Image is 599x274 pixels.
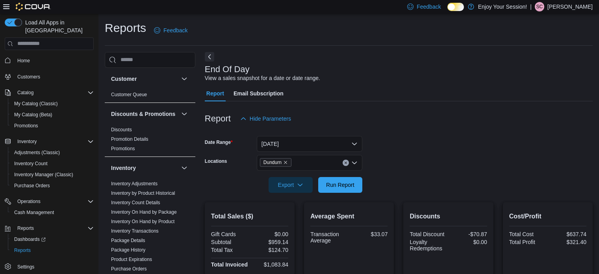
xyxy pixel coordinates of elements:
span: Dashboards [11,235,94,244]
button: [DATE] [257,136,362,152]
a: Package History [111,247,145,253]
button: Next [205,52,214,62]
button: Inventory [180,163,189,173]
a: Inventory Adjustments [111,181,158,186]
span: Customer Queue [111,91,147,98]
span: My Catalog (Beta) [11,110,94,119]
div: Stephen Cowell [535,2,544,11]
a: My Catalog (Beta) [11,110,56,119]
a: Promotions [111,146,135,151]
span: My Catalog (Classic) [11,99,94,108]
span: Email Subscription [234,86,284,101]
a: Feedback [151,22,191,38]
span: Settings [17,264,34,270]
h2: Discounts [410,212,487,221]
label: Locations [205,158,227,164]
a: Reports [11,246,34,255]
label: Date Range [205,139,233,145]
a: Customers [14,72,43,82]
button: Reports [14,224,37,233]
span: Hide Parameters [250,115,291,123]
div: Discounts & Promotions [105,125,195,157]
a: Inventory Transactions [111,228,159,234]
button: Clear input [343,160,349,166]
button: Home [2,55,97,66]
h3: End Of Day [205,65,250,74]
div: Transaction Average [310,231,347,244]
span: Inventory On Hand by Package [111,209,177,215]
strong: Total Invoiced [211,261,248,268]
button: Operations [2,196,97,207]
span: Inventory Count [14,160,48,167]
span: Inventory Count Details [111,199,160,206]
a: Discounts [111,127,132,132]
span: Run Report [326,181,354,189]
button: Inventory [2,136,97,147]
div: Gift Cards [211,231,248,237]
span: Dundurn [263,158,282,166]
button: Inventory Manager (Classic) [8,169,97,180]
span: Promotions [11,121,94,130]
button: Discounts & Promotions [180,109,189,119]
span: Purchase Orders [14,183,50,189]
a: Inventory by Product Historical [111,190,175,196]
button: My Catalog (Beta) [8,109,97,120]
span: Export [273,177,308,193]
button: Discounts & Promotions [111,110,178,118]
div: $321.40 [549,239,586,245]
span: Cash Management [11,208,94,217]
button: Open list of options [351,160,358,166]
h2: Cost/Profit [509,212,586,221]
span: Purchase Orders [111,266,147,272]
a: Inventory On Hand by Package [111,209,177,215]
h3: Report [205,114,231,123]
button: Catalog [14,88,37,97]
a: Promotion Details [111,136,148,142]
div: $124.70 [251,247,288,253]
button: Hide Parameters [237,111,294,127]
a: Inventory On Hand by Product [111,219,174,224]
span: Promotions [111,145,135,152]
button: Customers [2,71,97,82]
button: Cash Management [8,207,97,218]
div: $1,083.84 [251,261,288,268]
p: | [530,2,532,11]
span: Settings [14,261,94,271]
button: Run Report [318,177,362,193]
a: Product Expirations [111,257,152,262]
span: Feedback [417,3,441,11]
button: Reports [2,223,97,234]
p: [PERSON_NAME] [547,2,593,11]
span: Reports [14,247,31,253]
a: Promotions [11,121,41,130]
a: Inventory Count [11,159,51,168]
button: Inventory Count [8,158,97,169]
span: Package Details [111,237,145,244]
span: SC [536,2,543,11]
button: Reports [8,245,97,256]
a: Purchase Orders [11,181,53,190]
button: Inventory [111,164,178,172]
a: Adjustments (Classic) [11,148,63,157]
span: Inventory Manager (Classic) [14,171,73,178]
span: Reports [14,224,94,233]
a: Purchase Orders [111,266,147,272]
div: Customer [105,90,195,103]
span: Adjustments (Classic) [11,148,94,157]
button: Promotions [8,120,97,131]
span: Package History [111,247,145,253]
a: My Catalog (Classic) [11,99,61,108]
button: Catalog [2,87,97,98]
span: Home [14,56,94,65]
span: Catalog [17,89,33,96]
span: My Catalog (Classic) [14,101,58,107]
div: Loyalty Redemptions [410,239,447,252]
button: My Catalog (Classic) [8,98,97,109]
div: Total Discount [410,231,447,237]
div: $959.14 [251,239,288,245]
div: -$70.87 [450,231,487,237]
div: Subtotal [211,239,248,245]
span: Inventory [14,137,94,146]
